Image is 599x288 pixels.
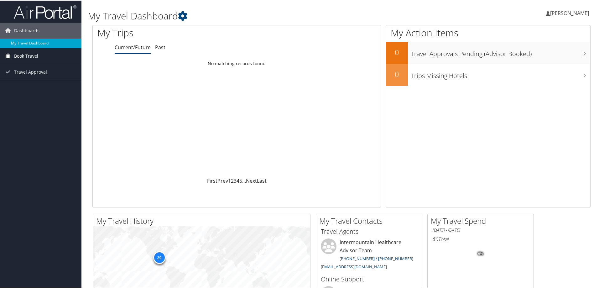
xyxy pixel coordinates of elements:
div: 29 [153,251,165,263]
h3: Online Support [321,274,417,283]
h6: [DATE] - [DATE] [432,227,529,233]
a: [EMAIL_ADDRESS][DOMAIN_NAME] [321,263,387,269]
a: 4 [237,177,239,184]
li: Intermountain Healthcare Advisor Team [318,238,420,271]
td: No matching records found [93,57,381,69]
span: … [242,177,246,184]
a: Past [155,43,165,50]
a: [PERSON_NAME] [546,3,595,22]
a: 0Trips Missing Hotels [386,63,590,85]
span: [PERSON_NAME] [550,9,589,16]
a: 1 [228,177,231,184]
span: Dashboards [14,22,39,38]
h1: My Travel Dashboard [88,9,426,22]
span: Travel Approval [14,64,47,79]
a: First [207,177,217,184]
h2: My Travel History [96,215,310,226]
a: Next [246,177,257,184]
h6: Total [432,235,529,242]
h3: Travel Agents [321,227,417,235]
a: 3 [234,177,237,184]
a: 2 [231,177,234,184]
h1: My Trips [97,26,256,39]
h2: My Travel Spend [431,215,534,226]
tspan: 0% [478,251,483,255]
a: Last [257,177,267,184]
h3: Travel Approvals Pending (Advisor Booked) [411,46,590,58]
a: 0Travel Approvals Pending (Advisor Booked) [386,41,590,63]
h2: My Travel Contacts [319,215,422,226]
a: Current/Future [115,43,151,50]
h2: 0 [386,46,408,57]
a: [PHONE_NUMBER] / [PHONE_NUMBER] [340,255,413,261]
h1: My Action Items [386,26,590,39]
a: 5 [239,177,242,184]
img: airportal-logo.png [14,4,76,19]
span: $0 [432,235,438,242]
h3: Trips Missing Hotels [411,68,590,80]
span: Book Travel [14,48,38,63]
h2: 0 [386,68,408,79]
a: Prev [217,177,228,184]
